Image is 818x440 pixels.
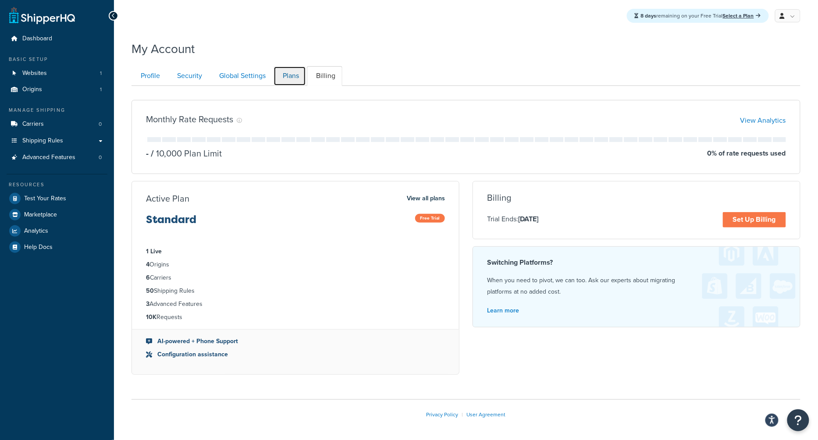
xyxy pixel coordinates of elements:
[487,257,786,268] h4: Switching Platforms?
[149,147,222,160] p: 10,000 Plan Limit
[22,154,75,161] span: Advanced Features
[22,121,44,128] span: Carriers
[146,350,445,359] li: Configuration assistance
[7,133,107,149] a: Shipping Rules
[24,195,66,202] span: Test Your Rates
[146,286,445,296] li: Shipping Rules
[427,411,459,419] a: Privacy Policy
[7,106,107,114] div: Manage Shipping
[467,411,506,419] a: User Agreement
[146,247,162,256] strong: 1 Live
[487,193,511,202] h3: Billing
[462,411,463,419] span: |
[22,137,63,145] span: Shipping Rules
[708,147,786,160] p: 0 % of rate requests used
[146,147,149,160] p: -
[487,306,519,315] a: Learn more
[146,260,445,270] li: Origins
[22,70,47,77] span: Websites
[274,66,306,86] a: Plans
[168,66,209,86] a: Security
[22,86,42,93] span: Origins
[7,65,107,82] li: Websites
[146,299,445,309] li: Advanced Features
[146,312,445,322] li: Requests
[132,40,195,57] h1: My Account
[415,214,445,223] span: Free Trial
[7,149,107,166] li: Advanced Features
[740,115,786,125] a: View Analytics
[723,12,761,20] a: Select a Plan
[7,149,107,166] a: Advanced Features 0
[7,65,107,82] a: Websites 1
[24,244,53,251] span: Help Docs
[99,154,102,161] span: 0
[518,214,538,224] strong: [DATE]
[24,211,57,219] span: Marketplace
[132,66,167,86] a: Profile
[99,121,102,128] span: 0
[7,207,107,223] a: Marketplace
[627,9,769,23] div: remaining on your Free Trial
[7,116,107,132] li: Carriers
[7,82,107,98] li: Origins
[723,212,786,227] a: Set Up Billing
[146,273,150,282] strong: 6
[641,12,657,20] strong: 8 days
[146,273,445,283] li: Carriers
[7,82,107,98] a: Origins 1
[100,70,102,77] span: 1
[22,35,52,43] span: Dashboard
[146,260,149,269] strong: 4
[146,214,196,232] h3: Standard
[487,213,538,225] p: Trial Ends:
[146,312,156,322] strong: 10K
[100,86,102,93] span: 1
[7,116,107,132] a: Carriers 0
[7,239,107,255] a: Help Docs
[7,223,107,239] a: Analytics
[7,191,107,206] a: Test Your Rates
[146,286,154,295] strong: 50
[9,7,75,24] a: ShipperHQ Home
[146,114,233,124] h3: Monthly Rate Requests
[146,194,189,203] h3: Active Plan
[24,227,48,235] span: Analytics
[210,66,273,86] a: Global Settings
[7,31,107,47] a: Dashboard
[407,193,445,204] a: View all plans
[787,409,809,431] button: Open Resource Center
[151,147,154,160] span: /
[7,181,107,188] div: Resources
[307,66,342,86] a: Billing
[7,56,107,63] div: Basic Setup
[146,337,445,346] li: AI-powered + Phone Support
[146,299,149,309] strong: 3
[487,275,786,298] p: When you need to pivot, we can too. Ask our experts about migrating platforms at no added cost.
